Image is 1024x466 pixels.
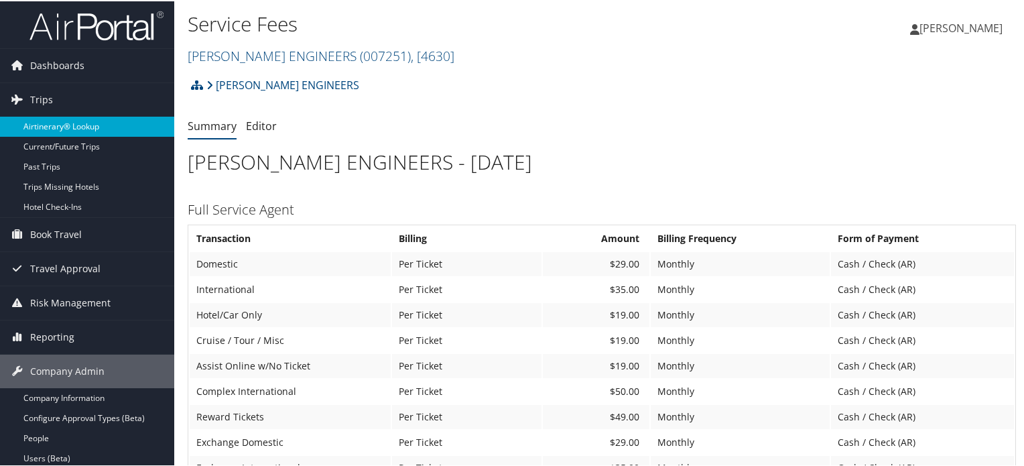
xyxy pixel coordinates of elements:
[392,404,541,428] td: Per Ticket
[392,276,541,300] td: Per Ticket
[543,353,649,377] td: $19.00
[831,251,1014,275] td: Cash / Check (AR)
[190,404,391,428] td: Reward Tickets
[651,429,830,453] td: Monthly
[910,7,1016,47] a: [PERSON_NAME]
[188,199,1016,218] h3: Full Service Agent
[543,404,649,428] td: $49.00
[30,319,74,353] span: Reporting
[651,251,830,275] td: Monthly
[543,276,649,300] td: $35.00
[206,70,359,97] a: [PERSON_NAME] ENGINEERS
[392,378,541,402] td: Per Ticket
[651,302,830,326] td: Monthly
[392,225,541,249] th: Billing
[190,353,391,377] td: Assist Online w/No Ticket
[831,225,1014,249] th: Form of Payment
[651,404,830,428] td: Monthly
[831,429,1014,453] td: Cash / Check (AR)
[30,217,82,250] span: Book Travel
[651,327,830,351] td: Monthly
[392,251,541,275] td: Per Ticket
[831,404,1014,428] td: Cash / Check (AR)
[30,82,53,115] span: Trips
[831,353,1014,377] td: Cash / Check (AR)
[831,276,1014,300] td: Cash / Check (AR)
[188,147,1016,175] h1: [PERSON_NAME] ENGINEERS - [DATE]
[651,353,830,377] td: Monthly
[30,285,111,318] span: Risk Management
[190,429,391,453] td: Exchange Domestic
[190,276,391,300] td: International
[190,327,391,351] td: Cruise / Tour / Misc
[543,378,649,402] td: $50.00
[651,378,830,402] td: Monthly
[190,225,391,249] th: Transaction
[188,9,740,37] h1: Service Fees
[651,276,830,300] td: Monthly
[360,46,411,64] span: ( 007251 )
[30,251,101,284] span: Travel Approval
[190,251,391,275] td: Domestic
[190,378,391,402] td: Complex International
[919,19,1003,34] span: [PERSON_NAME]
[392,353,541,377] td: Per Ticket
[392,327,541,351] td: Per Ticket
[190,302,391,326] td: Hotel/Car Only
[651,225,830,249] th: Billing Frequency
[246,117,277,132] a: Editor
[543,429,649,453] td: $29.00
[543,225,649,249] th: Amount
[831,302,1014,326] td: Cash / Check (AR)
[188,46,454,64] a: [PERSON_NAME] ENGINEERS
[543,327,649,351] td: $19.00
[30,353,105,387] span: Company Admin
[411,46,454,64] span: , [ 4630 ]
[543,302,649,326] td: $19.00
[831,378,1014,402] td: Cash / Check (AR)
[392,302,541,326] td: Per Ticket
[392,429,541,453] td: Per Ticket
[188,117,237,132] a: Summary
[831,327,1014,351] td: Cash / Check (AR)
[543,251,649,275] td: $29.00
[29,9,164,40] img: airportal-logo.png
[30,48,84,81] span: Dashboards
